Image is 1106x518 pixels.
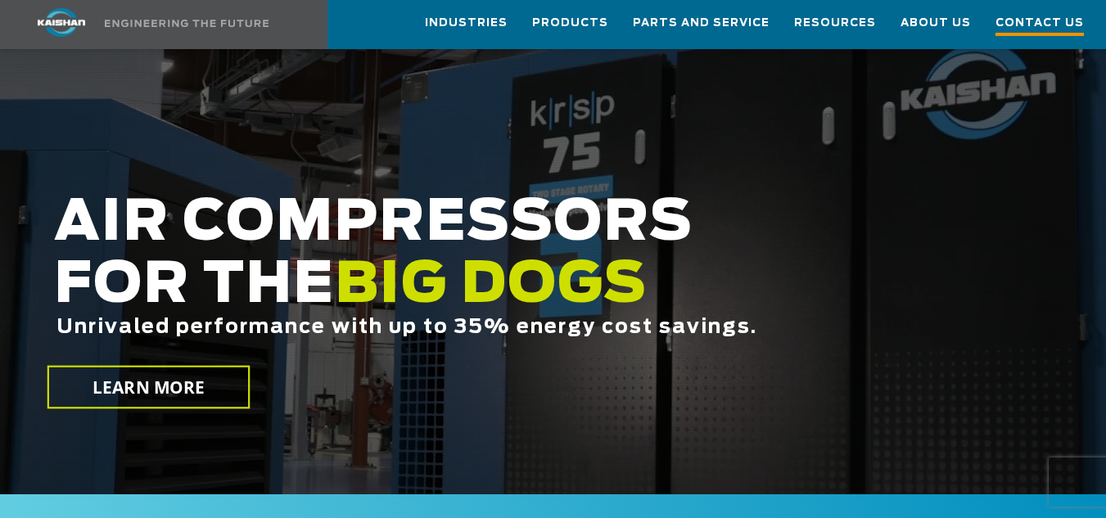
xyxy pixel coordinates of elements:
[794,14,876,33] span: Resources
[105,20,269,27] img: Engineering the future
[633,1,770,45] a: Parts and Service
[47,366,251,409] a: LEARN MORE
[93,376,205,399] span: LEARN MORE
[901,14,971,33] span: About Us
[532,14,608,33] span: Products
[901,1,971,45] a: About Us
[335,258,648,313] span: BIG DOGS
[56,318,757,337] span: Unrivaled performance with up to 35% energy cost savings.
[54,192,883,390] h2: AIR COMPRESSORS FOR THE
[995,14,1084,36] span: Contact Us
[425,14,508,33] span: Industries
[794,1,876,45] a: Resources
[995,1,1084,48] a: Contact Us
[532,1,608,45] a: Products
[633,14,770,33] span: Parts and Service
[425,1,508,45] a: Industries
